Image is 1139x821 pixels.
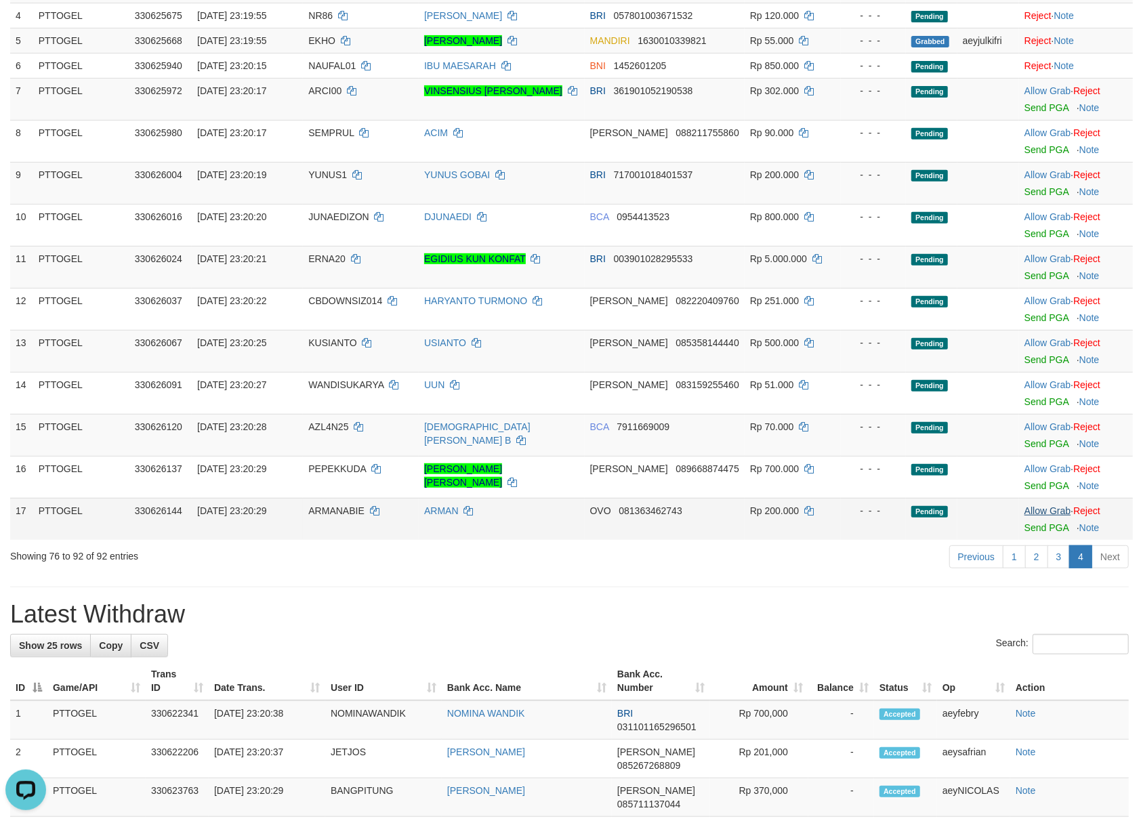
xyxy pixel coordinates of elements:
[209,700,325,740] td: [DATE] 23:20:38
[750,127,794,138] span: Rp 90.000
[1024,127,1071,138] a: Allow Grab
[33,288,129,330] td: PTTOGEL
[1019,28,1133,53] td: ·
[10,601,1129,628] h1: Latest Withdraw
[1073,505,1100,516] a: Reject
[617,746,695,757] span: [PERSON_NAME]
[135,463,182,474] span: 330626137
[1024,211,1071,222] a: Allow Grab
[1079,186,1100,197] a: Note
[308,10,333,21] span: NR86
[911,61,948,72] span: Pending
[590,505,611,516] span: OVO
[1024,295,1073,306] span: ·
[10,246,33,288] td: 11
[10,372,33,414] td: 14
[424,85,562,96] a: VINSENSIUS [PERSON_NAME]
[1033,634,1129,654] input: Search:
[90,634,131,657] a: Copy
[308,463,366,474] span: PEPEKKUDA
[590,127,668,138] span: [PERSON_NAME]
[197,295,266,306] span: [DATE] 23:20:22
[750,60,799,71] span: Rp 850.000
[5,5,46,46] button: Open LiveChat chat widget
[424,169,490,180] a: YUNUS GOBAI
[308,337,356,348] span: KUSIANTO
[33,414,129,456] td: PTTOGEL
[10,288,33,330] td: 12
[1073,169,1100,180] a: Reject
[33,498,129,540] td: PTTOGEL
[197,85,266,96] span: [DATE] 23:20:17
[1024,85,1073,96] span: ·
[1024,337,1073,348] span: ·
[197,169,266,180] span: [DATE] 23:20:19
[1016,785,1036,796] a: Note
[1019,78,1133,120] td: ·
[325,740,442,778] td: JETJOS
[1024,144,1069,155] a: Send PGA
[846,252,901,266] div: - - -
[197,127,266,138] span: [DATE] 23:20:17
[47,778,146,817] td: PTTOGEL
[1019,204,1133,246] td: ·
[33,28,129,53] td: PTTOGEL
[10,204,33,246] td: 10
[617,421,669,432] span: Copy 7911669009 to clipboard
[1024,337,1071,348] a: Allow Grab
[47,740,146,778] td: PTTOGEL
[846,126,901,140] div: - - -
[750,463,799,474] span: Rp 700.000
[135,379,182,390] span: 330626091
[1024,505,1073,516] span: ·
[308,253,345,264] span: ERNA20
[424,295,527,306] a: HARYANTO TURMONO
[1069,545,1092,568] a: 4
[1079,480,1100,491] a: Note
[710,778,808,817] td: Rp 370,000
[140,640,159,651] span: CSV
[1019,498,1133,540] td: ·
[1024,60,1052,71] a: Reject
[619,505,682,516] span: Copy 081363462743 to clipboard
[47,700,146,740] td: PTTOGEL
[10,414,33,456] td: 15
[617,785,695,796] span: [PERSON_NAME]
[614,169,693,180] span: Copy 717001018401537 to clipboard
[937,662,1010,700] th: Op: activate to sort column ascending
[47,662,146,700] th: Game/API: activate to sort column ascending
[617,708,633,719] span: BRI
[846,420,901,434] div: - - -
[308,127,354,138] span: SEMPRUL
[308,505,364,516] span: ARMANABIE
[135,10,182,21] span: 330625675
[33,204,129,246] td: PTTOGEL
[10,662,47,700] th: ID: activate to sort column descending
[617,799,680,809] span: Copy 085711137044 to clipboard
[424,421,531,446] a: [DEMOGRAPHIC_DATA][PERSON_NAME] B
[308,60,356,71] span: NAUFAL01
[911,254,948,266] span: Pending
[846,59,901,72] div: - - -
[308,85,341,96] span: ARCI00
[1024,253,1073,264] span: ·
[1073,211,1100,222] a: Reject
[614,85,693,96] span: Copy 361901052190538 to clipboard
[1024,169,1073,180] span: ·
[846,504,901,518] div: - - -
[135,337,182,348] span: 330626067
[846,336,901,350] div: - - -
[1024,186,1069,197] a: Send PGA
[33,330,129,372] td: PTTOGEL
[937,740,1010,778] td: aeysafrian
[1024,379,1071,390] a: Allow Grab
[617,721,697,732] span: Copy 031101165296501 to clipboard
[1024,35,1052,46] a: Reject
[612,662,710,700] th: Bank Acc. Number: activate to sort column ascending
[1024,480,1069,491] a: Send PGA
[1079,228,1100,239] a: Note
[911,506,948,518] span: Pending
[424,379,444,390] a: UUN
[1073,127,1100,138] a: Reject
[135,211,182,222] span: 330626016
